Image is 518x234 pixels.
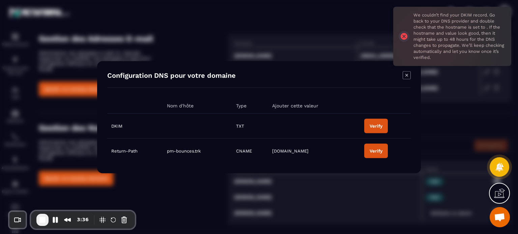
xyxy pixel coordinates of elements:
[232,98,268,113] th: Type
[364,143,388,158] button: Verify
[370,123,382,128] div: Verify
[370,148,382,153] div: Verify
[364,119,388,133] button: Verify
[490,207,510,227] div: Ouvrir le chat
[232,113,268,138] td: TXT
[163,98,232,113] th: Nom d'hôte
[107,71,236,80] h4: Configuration DNS pour votre domaine
[167,148,201,153] span: pm-bounces.trk
[272,148,309,153] span: [DOMAIN_NAME]
[107,113,163,138] td: DKIM
[107,138,163,163] td: Return-Path
[232,138,268,163] td: CNAME
[268,98,360,113] th: Ajouter cette valeur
